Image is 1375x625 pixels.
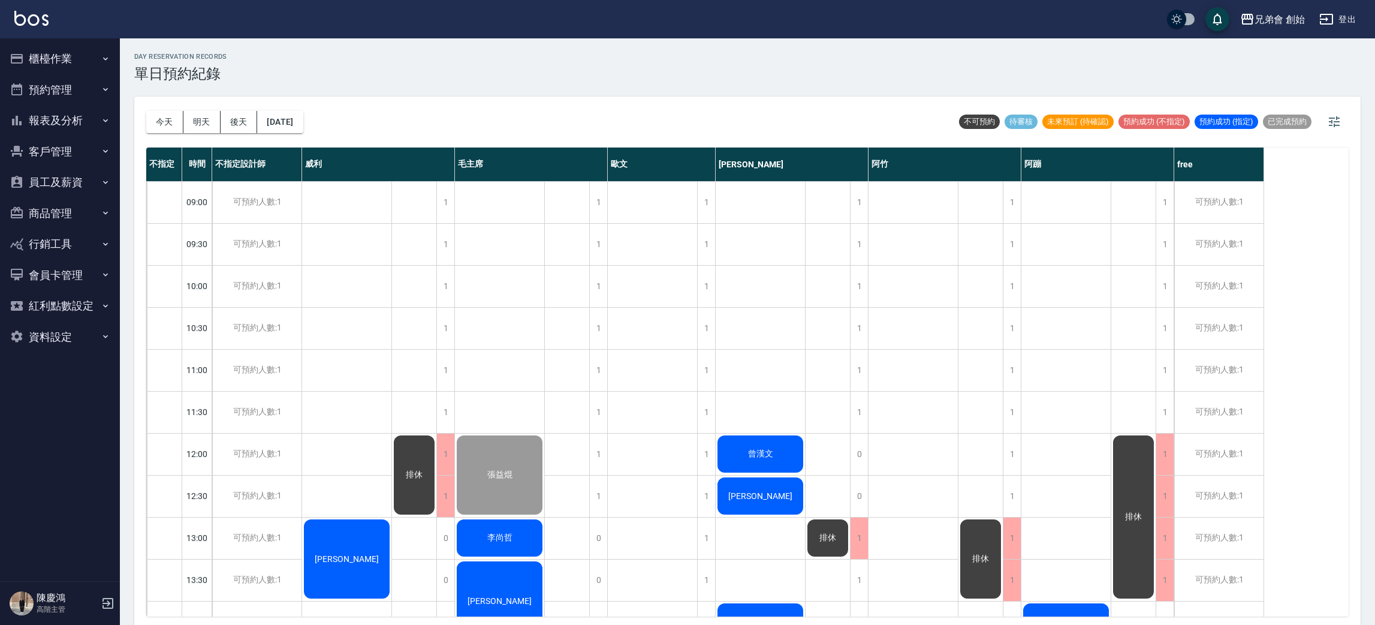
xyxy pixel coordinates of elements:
div: 1 [1003,266,1021,307]
div: 可預約人數:1 [212,224,301,265]
div: 1 [850,518,868,559]
div: 1 [589,308,607,349]
span: 排休 [817,533,839,543]
div: 12:30 [182,475,212,517]
div: free [1174,148,1264,181]
div: 1 [1156,266,1174,307]
div: 1 [850,224,868,265]
button: 商品管理 [5,198,115,229]
span: 待審核 [1005,116,1038,127]
button: 行銷工具 [5,229,115,260]
div: 1 [436,182,454,223]
div: 1 [589,350,607,391]
div: 13:30 [182,559,212,601]
h2: day Reservation records [134,53,227,61]
button: save [1205,7,1229,31]
div: 1 [1156,350,1174,391]
span: 預約成功 (不指定) [1118,116,1190,127]
div: 1 [436,434,454,475]
div: 1 [1003,434,1021,475]
div: 1 [850,308,868,349]
div: 可預約人數:1 [1174,476,1264,517]
div: 1 [697,560,715,601]
div: 可預約人數:1 [1174,434,1264,475]
span: 排休 [1123,512,1144,522]
div: 1 [1156,434,1174,475]
div: 0 [850,434,868,475]
span: 曾漢文 [746,449,776,459]
button: 報表及分析 [5,105,115,136]
div: 10:30 [182,307,212,349]
div: 1 [589,266,607,307]
div: 0 [436,518,454,559]
div: 1 [1156,308,1174,349]
div: 09:00 [182,181,212,223]
div: 1 [589,224,607,265]
div: 可預約人數:1 [1174,392,1264,433]
div: 11:00 [182,349,212,391]
span: [PERSON_NAME] [726,491,795,501]
button: [DATE] [257,111,303,133]
div: 可預約人數:1 [212,182,301,223]
div: 0 [589,518,607,559]
div: 1 [1003,224,1021,265]
div: 11:30 [182,391,212,433]
div: 1 [1156,518,1174,559]
h5: 陳慶鴻 [37,592,98,604]
div: 09:30 [182,223,212,265]
div: 威利 [302,148,455,181]
div: 1 [850,392,868,433]
div: 1 [1156,182,1174,223]
div: 時間 [182,148,212,181]
button: 登出 [1314,8,1361,31]
div: 可預約人數:1 [1174,224,1264,265]
button: 明天 [183,111,221,133]
div: 歐文 [608,148,716,181]
div: 1 [1003,308,1021,349]
div: 可預約人數:1 [212,266,301,307]
div: 1 [697,392,715,433]
div: 1 [1003,392,1021,433]
span: 張益焜 [485,470,515,480]
div: 1 [589,434,607,475]
div: 可預約人數:1 [212,476,301,517]
div: 可預約人數:1 [212,434,301,475]
div: 1 [436,224,454,265]
button: 紅利點數設定 [5,290,115,321]
div: 1 [850,560,868,601]
span: 李尚哲 [485,533,515,543]
div: 1 [436,350,454,391]
div: 1 [1003,476,1021,517]
span: 已完成預約 [1263,116,1311,127]
button: 兄弟會 創始 [1235,7,1310,32]
div: 1 [850,266,868,307]
div: 1 [850,350,868,391]
button: 預約管理 [5,74,115,106]
div: 0 [436,560,454,601]
div: 13:00 [182,517,212,559]
div: 可預約人數:1 [212,350,301,391]
div: 阿蹦 [1021,148,1174,181]
div: 1 [697,434,715,475]
div: 0 [589,560,607,601]
div: 可預約人數:1 [1174,518,1264,559]
div: 1 [850,182,868,223]
button: 會員卡管理 [5,260,115,291]
div: 1 [1156,392,1174,433]
div: 1 [697,224,715,265]
img: Logo [14,11,49,26]
div: 1 [697,182,715,223]
div: 可預約人數:1 [1174,308,1264,349]
div: 阿竹 [869,148,1021,181]
span: 預約成功 (指定) [1195,116,1258,127]
span: [PERSON_NAME] [465,596,534,606]
div: 1 [1156,560,1174,601]
span: 排休 [970,554,991,564]
div: 1 [697,518,715,559]
div: 1 [697,308,715,349]
button: 後天 [221,111,258,133]
div: 1 [589,392,607,433]
div: 12:00 [182,433,212,475]
div: 1 [436,392,454,433]
div: 1 [589,182,607,223]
